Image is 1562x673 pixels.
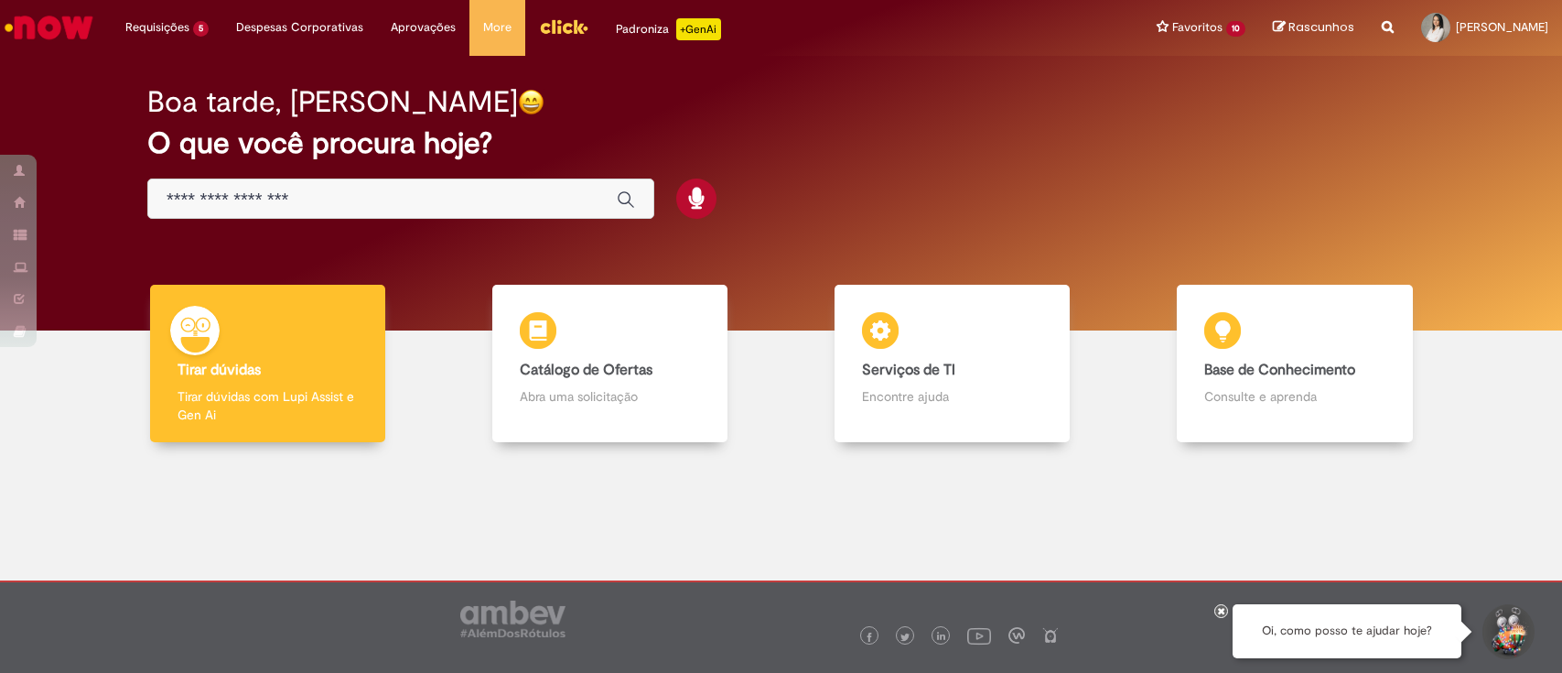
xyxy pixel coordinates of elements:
[616,18,721,40] div: Padroniza
[236,18,363,37] span: Despesas Corporativas
[1456,19,1548,35] span: [PERSON_NAME]
[1480,604,1535,659] button: Iniciar Conversa de Suporte
[539,13,588,40] img: click_logo_yellow_360x200.png
[1204,387,1384,406] p: Consulte e aprenda
[518,89,544,115] img: happy-face.png
[676,18,721,40] p: +GenAi
[460,601,566,637] img: logo_footer_ambev_rotulo_gray.png
[865,633,874,642] img: logo_footer_facebook.png
[862,387,1042,406] p: Encontre ajuda
[96,285,438,443] a: Tirar dúvidas Tirar dúvidas com Lupi Assist e Gen Ai
[862,361,955,379] b: Serviços de TI
[937,632,946,643] img: logo_footer_linkedin.png
[391,18,456,37] span: Aprovações
[520,387,700,406] p: Abra uma solicitação
[520,361,652,379] b: Catálogo de Ofertas
[1288,18,1354,36] span: Rascunhos
[1172,18,1223,37] span: Favoritos
[900,633,910,642] img: logo_footer_twitter.png
[967,624,991,647] img: logo_footer_youtube.png
[178,361,261,379] b: Tirar dúvidas
[193,21,209,37] span: 5
[483,18,512,37] span: More
[1008,627,1025,644] img: logo_footer_workplace.png
[1233,604,1461,658] div: Oi, como posso te ajudar hoje?
[1273,19,1354,37] a: Rascunhos
[147,86,518,118] h2: Boa tarde, [PERSON_NAME]
[125,18,189,37] span: Requisições
[1042,627,1059,644] img: logo_footer_naosei.png
[178,387,358,424] p: Tirar dúvidas com Lupi Assist e Gen Ai
[438,285,781,443] a: Catálogo de Ofertas Abra uma solicitação
[1204,361,1355,379] b: Base de Conhecimento
[781,285,1124,443] a: Serviços de TI Encontre ajuda
[147,127,1415,159] h2: O que você procura hoje?
[1124,285,1466,443] a: Base de Conhecimento Consulte e aprenda
[1226,21,1245,37] span: 10
[2,9,96,46] img: ServiceNow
